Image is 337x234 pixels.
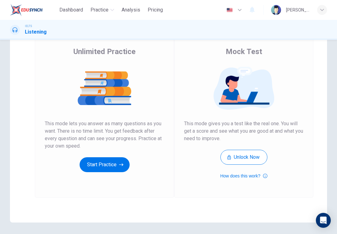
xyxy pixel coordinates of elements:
span: Unlimited Practice [73,47,136,57]
button: Dashboard [57,4,85,16]
button: Pricing [145,4,165,16]
button: Practice [88,4,117,16]
span: Analysis [122,6,140,14]
button: How does this work? [220,172,267,180]
span: Pricing [148,6,163,14]
span: This mode lets you answer as many questions as you want. There is no time limit. You get feedback... [45,120,164,150]
span: IELTS [25,24,32,28]
span: This mode gives you a test like the real one. You will get a score and see what you are good at a... [184,120,303,142]
h1: Listening [25,28,47,36]
button: Start Practice [80,157,130,172]
span: Practice [90,6,108,14]
span: Dashboard [59,6,83,14]
button: Unlock Now [220,150,267,165]
img: en [226,8,233,12]
button: Analysis [119,4,143,16]
div: Open Intercom Messenger [316,213,331,228]
img: Profile picture [271,5,281,15]
img: EduSynch logo [10,4,43,16]
a: EduSynch logo [10,4,57,16]
div: [PERSON_NAME] [PERSON_NAME] [286,6,310,14]
span: Mock Test [226,47,262,57]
